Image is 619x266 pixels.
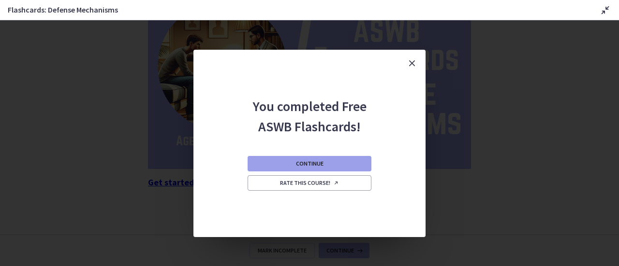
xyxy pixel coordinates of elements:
h3: Flashcards: Defense Mechanisms [8,4,584,15]
span: Rate this course! [280,179,339,187]
button: Close [398,50,426,77]
i: Opens in a new window [333,180,339,186]
span: Continue [296,160,324,168]
a: Rate this course! Opens in a new window [248,175,371,191]
h2: You completed Free ASWB Flashcards! [246,77,373,137]
button: Continue [248,156,371,171]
